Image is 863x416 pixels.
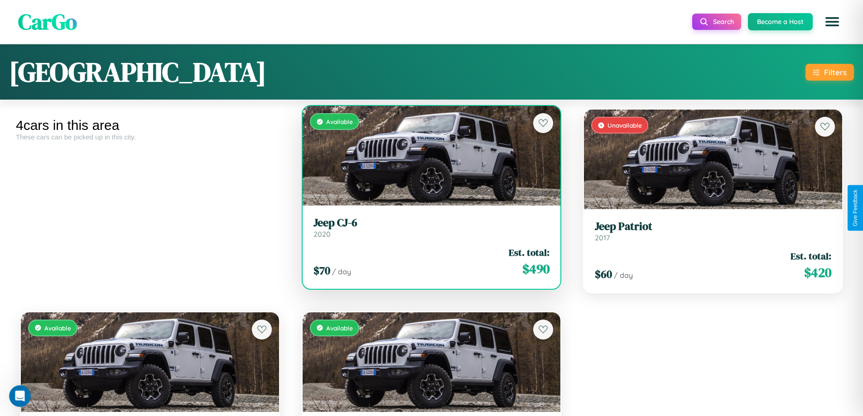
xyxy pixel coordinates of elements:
span: Unavailable [607,121,642,129]
span: CarGo [18,7,77,37]
div: 4 cars in this area [16,118,284,133]
span: Available [326,324,353,332]
span: $ 60 [595,267,612,282]
h3: Jeep CJ-6 [313,216,550,230]
span: Available [44,324,71,332]
iframe: Intercom live chat [9,385,31,407]
div: Filters [824,67,847,77]
h3: Jeep Patriot [595,220,831,233]
span: Est. total: [791,249,831,263]
button: Filters [805,64,854,81]
span: $ 70 [313,263,330,278]
span: / day [332,267,351,276]
span: 2020 [313,230,331,239]
div: Give Feedback [852,190,858,226]
span: 2017 [595,233,610,242]
span: $ 490 [522,260,550,278]
button: Open menu [820,9,845,34]
span: / day [614,271,633,280]
button: Become a Host [748,13,813,30]
span: Est. total: [509,246,550,259]
span: Available [326,118,353,125]
span: Search [713,18,734,26]
span: $ 420 [804,263,831,282]
h1: [GEOGRAPHIC_DATA] [9,53,266,91]
a: Jeep CJ-62020 [313,216,550,239]
a: Jeep Patriot2017 [595,220,831,242]
button: Search [692,14,741,30]
div: These cars can be picked up in this city. [16,133,284,141]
